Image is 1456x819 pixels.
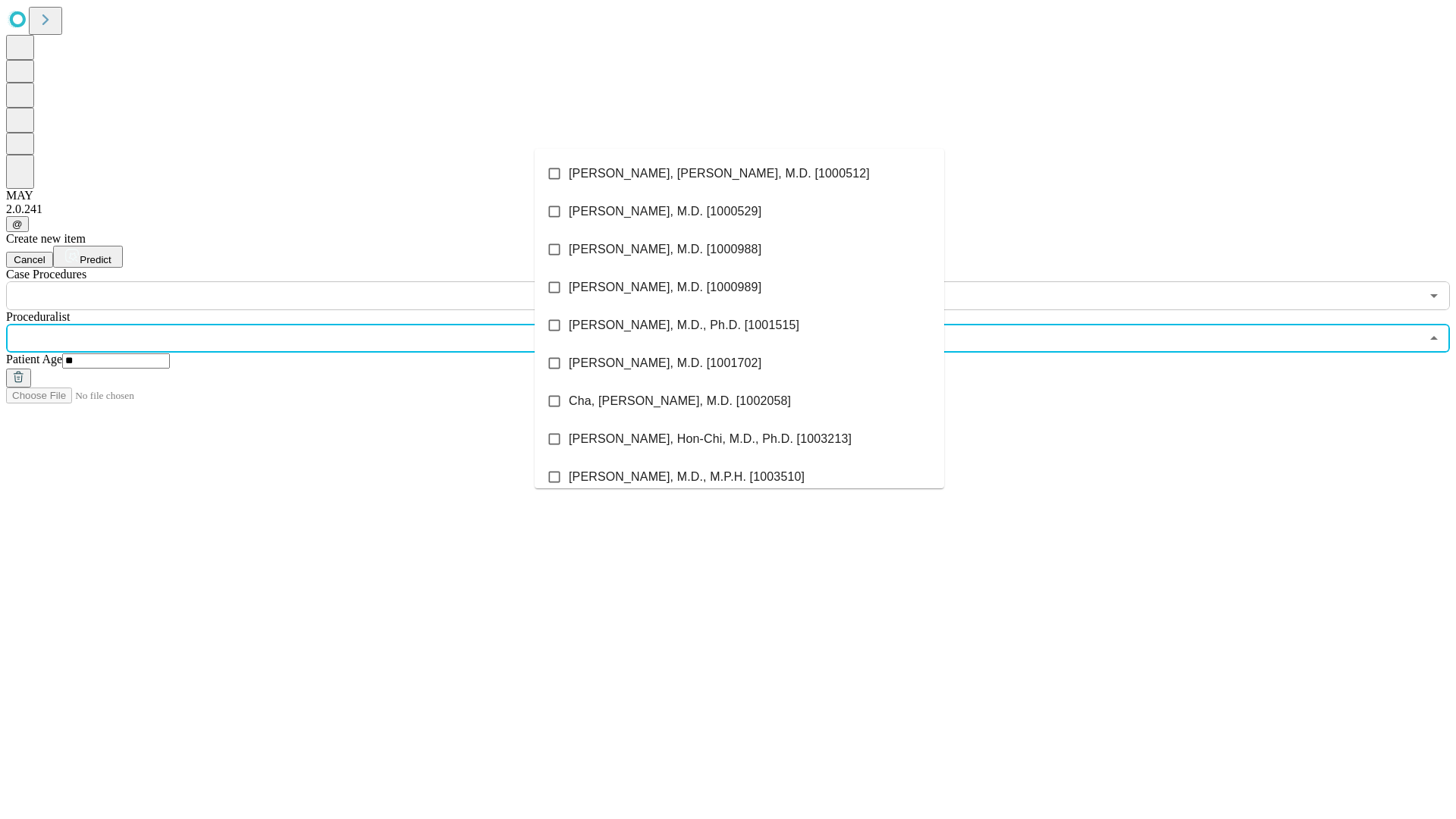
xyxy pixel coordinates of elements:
[569,240,761,259] span: [PERSON_NAME], M.D. [1000988]
[6,353,62,366] span: Patient Age
[1423,328,1445,349] button: Close
[569,165,870,183] span: [PERSON_NAME], [PERSON_NAME], M.D. [1000512]
[53,246,123,268] button: Predict
[569,468,805,486] span: [PERSON_NAME], M.D., M.P.H. [1003510]
[569,278,761,297] span: [PERSON_NAME], M.D. [1000989]
[6,310,70,323] span: Proceduralist
[12,218,23,230] span: @
[569,430,852,448] span: [PERSON_NAME], Hon-Chi, M.D., Ph.D. [1003213]
[6,268,86,281] span: Scheduled Procedure
[6,216,29,232] button: @
[80,254,111,265] span: Predict
[569,202,761,221] span: [PERSON_NAME], M.D. [1000529]
[6,202,1450,216] div: 2.0.241
[569,354,761,372] span: [PERSON_NAME], M.D. [1001702]
[14,254,45,265] span: Cancel
[6,232,86,245] span: Create new item
[6,252,53,268] button: Cancel
[569,316,799,334] span: [PERSON_NAME], M.D., Ph.D. [1001515]
[1423,285,1445,306] button: Open
[6,189,1450,202] div: MAY
[569,392,791,410] span: Cha, [PERSON_NAME], M.D. [1002058]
